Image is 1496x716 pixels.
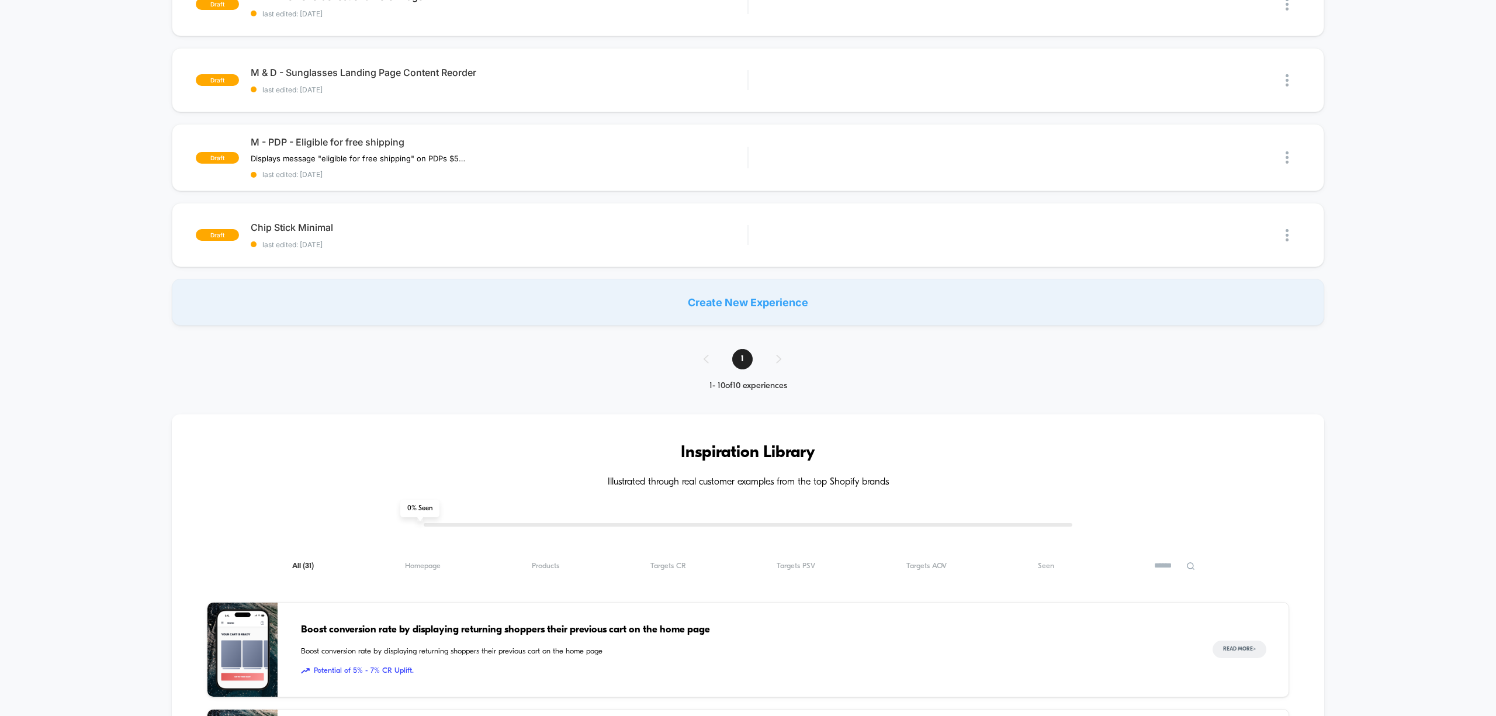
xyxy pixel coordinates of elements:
[1286,229,1289,241] img: close
[207,603,278,697] img: Boost conversion rate by displaying returning shoppers their previous cart on the home page
[196,229,239,241] span: draft
[692,381,805,391] div: 1 - 10 of 10 experiences
[172,279,1324,326] div: Create New Experience
[251,9,747,18] span: last edited: [DATE]
[251,154,467,163] span: Displays message "eligible for free shipping" on PDPs $50+, [GEOGRAPHIC_DATA] only.
[251,67,747,78] span: M & D - Sunglasses Landing Page Content Reorder
[1286,74,1289,87] img: close
[207,477,1289,488] h4: Illustrated through real customer examples from the top Shopify brands
[405,562,441,570] span: Homepage
[251,136,747,148] span: M - PDP - Eligible for free shipping
[207,444,1289,462] h3: Inspiration Library
[400,500,439,517] span: 0 % Seen
[301,646,1189,658] span: Boost conversion rate by displaying returning shoppers their previous cart on the home page
[777,562,815,570] span: Targets PSV
[292,562,314,570] span: All
[251,170,747,179] span: last edited: [DATE]
[1213,641,1266,658] button: Read More>
[301,665,1189,677] span: Potential of 5% - 7% CR Uplift.
[251,85,747,94] span: last edited: [DATE]
[906,562,947,570] span: Targets AOV
[301,622,1189,638] span: Boost conversion rate by displaying returning shoppers their previous cart on the home page
[251,222,747,233] span: Chip Stick Minimal
[196,74,239,86] span: draft
[1038,562,1054,570] span: Seen
[196,152,239,164] span: draft
[650,562,686,570] span: Targets CR
[251,240,747,249] span: last edited: [DATE]
[303,562,314,570] span: ( 31 )
[732,349,753,369] span: 1
[1286,151,1289,164] img: close
[532,562,559,570] span: Products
